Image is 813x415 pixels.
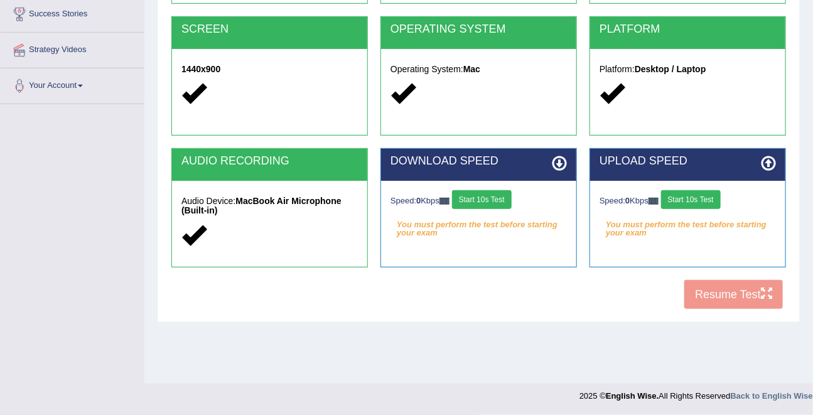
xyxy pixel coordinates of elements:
h2: OPERATING SYSTEM [390,23,567,36]
div: 2025 © All Rights Reserved [579,384,813,402]
img: ajax-loader-fb-connection.gif [439,198,450,205]
h5: Audio Device: [181,197,358,216]
em: You must perform the test before starting your exam [390,215,567,234]
strong: 0 [416,196,421,205]
div: Speed: Kbps [600,190,776,212]
h2: AUDIO RECORDING [181,155,358,168]
strong: 1440x900 [181,64,220,74]
a: Your Account [1,68,144,100]
strong: 0 [625,196,630,205]
a: Back to English Wise [731,391,813,401]
h5: Operating System: [390,65,567,74]
h2: UPLOAD SPEED [600,155,776,168]
a: Strategy Videos [1,33,144,64]
strong: MacBook Air Microphone (Built-in) [181,196,342,215]
button: Start 10s Test [452,190,512,209]
div: Speed: Kbps [390,190,567,212]
em: You must perform the test before starting your exam [600,215,776,234]
h2: DOWNLOAD SPEED [390,155,567,168]
strong: English Wise. [606,391,659,401]
strong: Mac [463,64,480,74]
img: ajax-loader-fb-connection.gif [649,198,659,205]
button: Start 10s Test [661,190,721,209]
h2: SCREEN [181,23,358,36]
h5: Platform: [600,65,776,74]
strong: Desktop / Laptop [635,64,706,74]
h2: PLATFORM [600,23,776,36]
